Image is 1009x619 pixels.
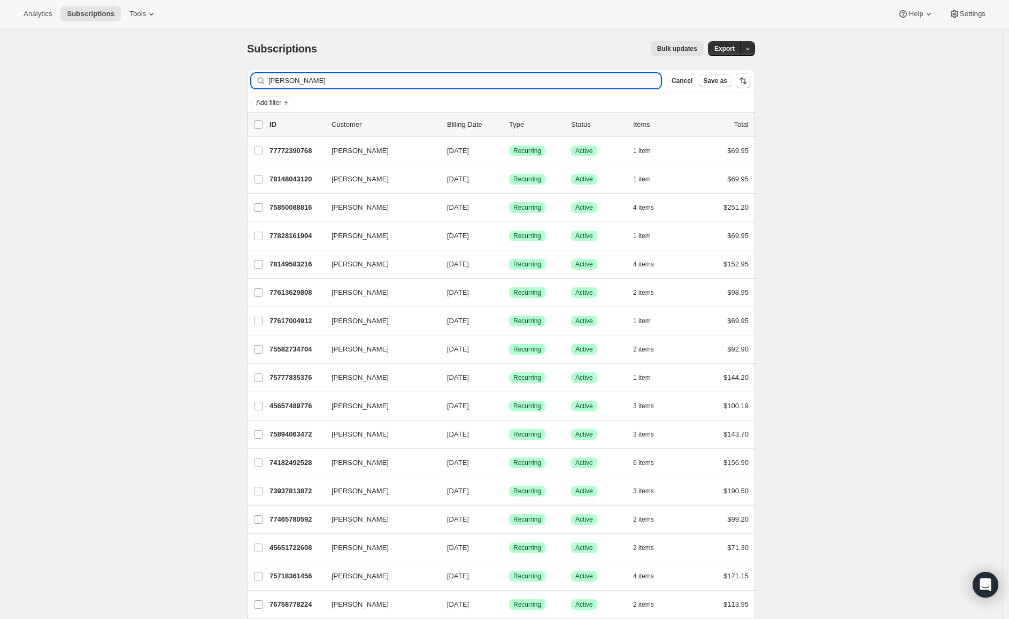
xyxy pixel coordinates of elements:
[447,147,469,155] span: [DATE]
[269,429,323,440] p: 75894063472
[332,599,389,610] span: [PERSON_NAME]
[633,455,666,470] button: 6 items
[734,119,749,130] p: Total
[633,572,654,580] span: 4 items
[575,203,593,212] span: Active
[325,256,432,273] button: [PERSON_NAME]
[447,572,469,580] span: [DATE]
[633,288,654,297] span: 2 items
[269,399,749,414] div: 45657489776[PERSON_NAME][DATE]SuccessRecurringSuccessActive3 items$100.19
[269,119,749,130] div: IDCustomerBilling DateTypeStatusItemsTotal
[723,260,749,268] span: $152.95
[513,288,541,297] span: Recurring
[727,147,749,155] span: $69.95
[269,542,323,553] p: 45651722608
[447,119,500,130] p: Billing Date
[575,402,593,410] span: Active
[575,544,593,552] span: Active
[447,203,469,211] span: [DATE]
[269,143,749,158] div: 77772390768[PERSON_NAME][DATE]SuccessRecurringSuccessActive1 item$69.95
[633,427,666,442] button: 3 items
[332,316,389,326] span: [PERSON_NAME]
[633,232,651,240] span: 1 item
[727,317,749,325] span: $69.95
[447,402,469,410] span: [DATE]
[575,572,593,580] span: Active
[633,515,654,524] span: 2 items
[332,174,389,185] span: [PERSON_NAME]
[325,596,432,613] button: [PERSON_NAME]
[325,199,432,216] button: [PERSON_NAME]
[513,544,541,552] span: Recurring
[269,427,749,442] div: 75894063472[PERSON_NAME][DATE]SuccessRecurringSuccessActive3 items$143.70
[513,317,541,325] span: Recurring
[332,457,389,468] span: [PERSON_NAME]
[447,458,469,467] span: [DATE]
[325,539,432,556] button: [PERSON_NAME]
[332,542,389,553] span: [PERSON_NAME]
[943,6,992,21] button: Settings
[723,203,749,211] span: $251.20
[575,175,593,184] span: Active
[17,6,58,21] button: Analytics
[332,119,438,130] p: Customer
[256,98,281,107] span: Add filter
[633,143,663,158] button: 1 item
[575,458,593,467] span: Active
[325,426,432,443] button: [PERSON_NAME]
[332,146,389,156] span: [PERSON_NAME]
[575,600,593,609] span: Active
[575,345,593,354] span: Active
[60,6,121,21] button: Subscriptions
[332,287,389,298] span: [PERSON_NAME]
[736,73,751,88] button: Sort the results
[633,430,654,439] span: 3 items
[727,515,749,523] span: $99.20
[513,345,541,354] span: Recurring
[447,260,469,268] span: [DATE]
[269,257,749,272] div: 78149583216[PERSON_NAME][DATE]SuccessRecurringSuccessActive4 items$152.95
[269,202,323,213] p: 75850088816
[325,511,432,528] button: [PERSON_NAME]
[269,370,749,385] div: 75777835376[PERSON_NAME][DATE]SuccessRecurringSuccessActive1 item$144.20
[651,41,704,56] button: Bulk updates
[247,43,317,55] span: Subscriptions
[575,373,593,382] span: Active
[332,401,389,411] span: [PERSON_NAME]
[269,119,323,130] p: ID
[268,73,661,88] input: Filter subscribers
[332,571,389,582] span: [PERSON_NAME]
[67,10,114,18] span: Subscriptions
[269,569,749,584] div: 75718361456[PERSON_NAME][DATE]SuccessRecurringSuccessActive4 items$171.15
[703,77,727,85] span: Save as
[447,544,469,552] span: [DATE]
[633,228,663,243] button: 1 item
[447,317,469,325] span: [DATE]
[633,203,654,212] span: 4 items
[269,200,749,215] div: 75850088816[PERSON_NAME][DATE]SuccessRecurringSuccessActive4 items$251.20
[332,202,389,213] span: [PERSON_NAME]
[960,10,985,18] span: Settings
[325,312,432,330] button: [PERSON_NAME]
[332,486,389,496] span: [PERSON_NAME]
[575,487,593,495] span: Active
[633,540,666,555] button: 2 items
[633,342,666,357] button: 2 items
[708,41,741,56] button: Export
[447,345,469,353] span: [DATE]
[332,344,389,355] span: [PERSON_NAME]
[633,512,666,527] button: 2 items
[633,484,666,499] button: 3 items
[251,96,294,109] button: Add filter
[723,402,749,410] span: $100.19
[447,288,469,296] span: [DATE]
[325,568,432,585] button: [PERSON_NAME]
[513,203,541,212] span: Recurring
[269,342,749,357] div: 75582734704[PERSON_NAME][DATE]SuccessRecurringSuccessActive2 items$92.90
[129,10,146,18] span: Tools
[325,341,432,358] button: [PERSON_NAME]
[24,10,52,18] span: Analytics
[575,515,593,524] span: Active
[269,314,749,328] div: 77617004912[PERSON_NAME][DATE]SuccessRecurringSuccessActive1 item$69.95
[269,259,323,270] p: 78149583216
